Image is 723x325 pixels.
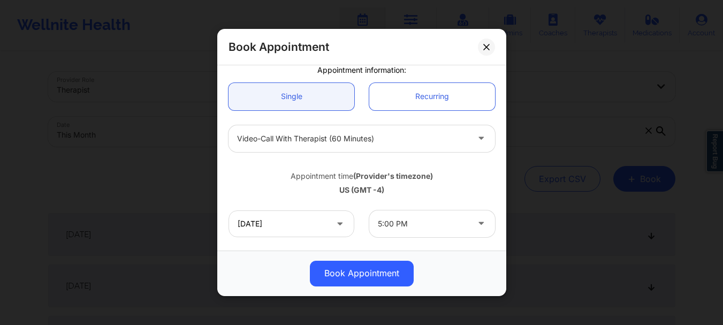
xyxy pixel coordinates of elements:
[221,248,503,259] div: Patient information:
[229,83,354,110] a: Single
[310,261,414,286] button: Book Appointment
[237,125,468,152] div: Video-Call with Therapist (60 minutes)
[229,171,495,182] div: Appointment time
[229,40,329,54] h2: Book Appointment
[378,210,468,237] div: 5:00 PM
[353,171,433,180] b: (Provider's timezone)
[229,185,495,195] div: US (GMT -4)
[229,210,354,237] input: MM/DD/YYYY
[369,83,495,110] a: Recurring
[221,65,503,75] div: Appointment information:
